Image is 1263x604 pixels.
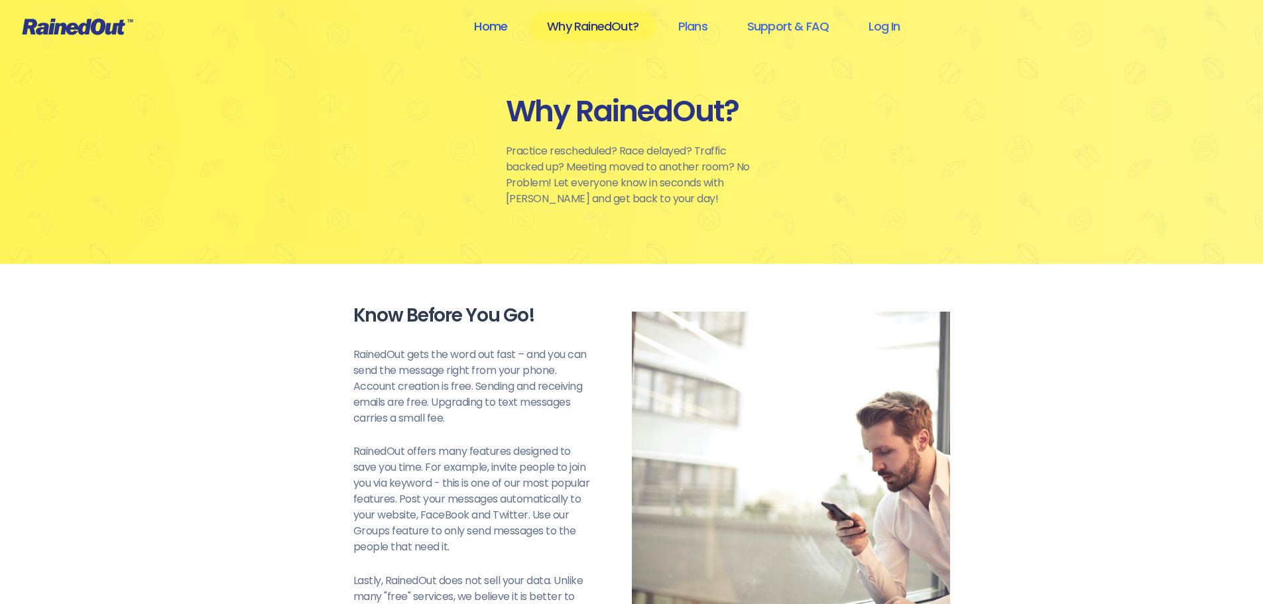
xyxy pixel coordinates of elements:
[353,347,592,426] p: RainedOut gets the word out fast – and you can send the message right from your phone. Account cr...
[506,93,758,130] div: Why RainedOut?
[730,11,846,41] a: Support & FAQ
[530,11,656,41] a: Why RainedOut?
[353,444,592,555] p: RainedOut offers many features designed to save you time. For example, invite people to join you ...
[457,11,524,41] a: Home
[851,11,917,41] a: Log In
[506,143,758,207] p: Practice rescheduled? Race delayed? Traffic backed up? Meeting moved to another room? No Problem!...
[353,304,592,327] div: Know Before You Go!
[661,11,725,41] a: Plans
